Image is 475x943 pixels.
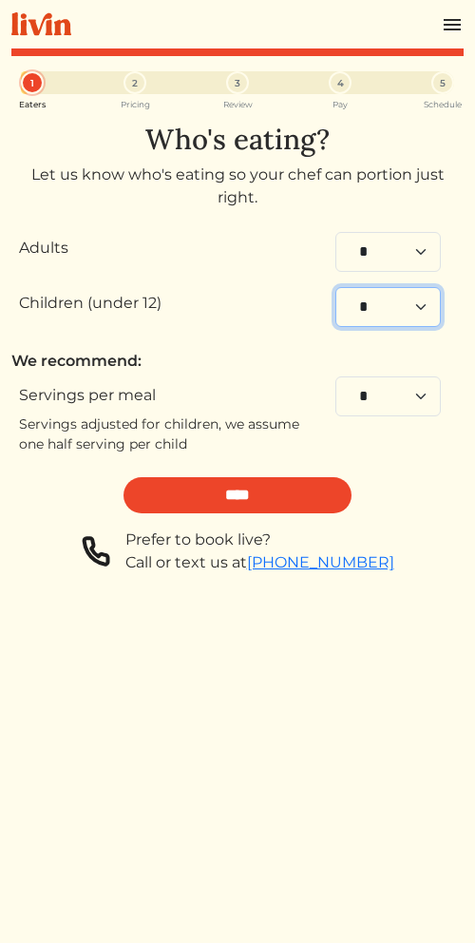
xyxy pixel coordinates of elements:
h1: Who's eating? [11,123,464,156]
label: Children (under 12) [19,292,161,315]
small: Schedule [424,100,462,110]
div: Servings adjusted for children, we assume one half serving per child [19,414,300,454]
a: [PHONE_NUMBER] [247,553,394,571]
small: Eaters [19,100,46,110]
img: menu_hamburger-cb6d353cf0ecd9f46ceae1c99ecbeb4a00e71ca567a856bd81f57e9d8c17bb26.svg [441,13,464,36]
div: We recommend: [11,350,464,373]
span: 4 [337,76,344,90]
div: Prefer to book live? [125,529,394,551]
span: 5 [440,76,446,90]
label: Servings per meal [19,384,156,407]
small: Pricing [121,100,150,110]
label: Adults [19,237,68,260]
span: 1 [30,76,34,90]
div: Call or text us at [125,551,394,574]
small: Pay [332,100,348,110]
div: Let us know who's eating so your chef can portion just right. [11,164,464,209]
img: phone-a8f1853615f4955a6c6381654e1c0f7430ed919b147d78756318837811cda3a7.svg [82,529,110,574]
span: 2 [132,76,138,90]
img: livin-logo-a0d97d1a881af30f6274990eb6222085a2533c92bbd1e4f22c21b4f0d0e3210c.svg [11,12,71,36]
small: Review [223,100,253,110]
span: 3 [235,76,240,90]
